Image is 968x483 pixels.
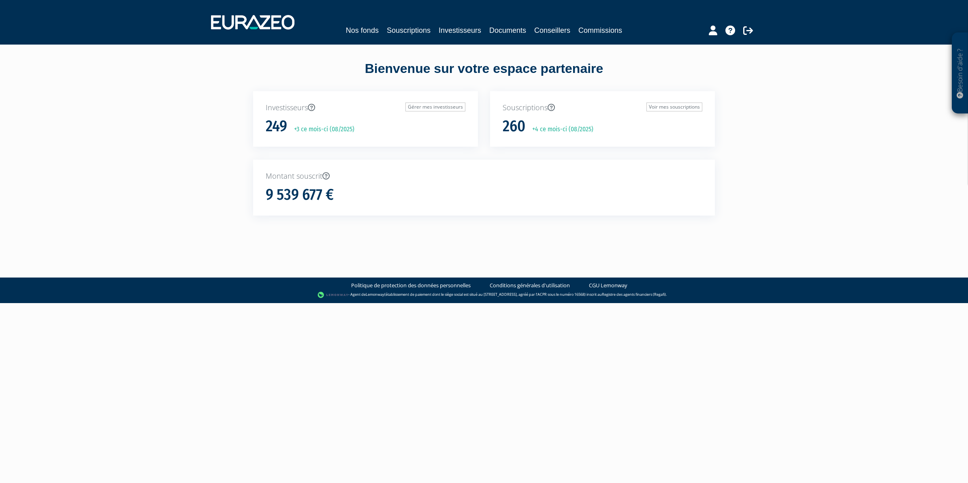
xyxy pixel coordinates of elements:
[247,60,721,91] div: Bienvenue sur votre espace partenaire
[351,282,471,289] a: Politique de protection des données personnelles
[266,118,287,135] h1: 249
[646,103,702,111] a: Voir mes souscriptions
[503,103,702,113] p: Souscriptions
[288,125,354,134] p: +3 ce mois-ci (08/2025)
[405,103,465,111] a: Gérer mes investisseurs
[439,25,481,36] a: Investisseurs
[489,25,526,36] a: Documents
[602,292,666,297] a: Registre des agents financiers (Regafi)
[589,282,627,289] a: CGU Lemonway
[490,282,570,289] a: Conditions générales d'utilisation
[346,25,379,36] a: Nos fonds
[387,25,431,36] a: Souscriptions
[578,25,622,36] a: Commissions
[955,37,965,110] p: Besoin d'aide ?
[527,125,593,134] p: +4 ce mois-ci (08/2025)
[366,292,384,297] a: Lemonway
[211,15,294,30] img: 1732889491-logotype_eurazeo_blanc_rvb.png
[266,171,702,182] p: Montant souscrit
[534,25,570,36] a: Conseillers
[266,186,334,203] h1: 9 539 677 €
[318,291,349,299] img: logo-lemonway.png
[8,291,960,299] div: - Agent de (établissement de paiement dont le siège social est situé au [STREET_ADDRESS], agréé p...
[266,103,465,113] p: Investisseurs
[503,118,525,135] h1: 260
